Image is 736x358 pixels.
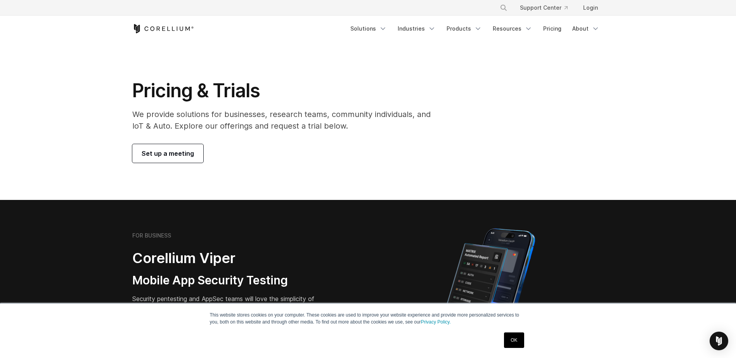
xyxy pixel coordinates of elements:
[488,22,537,36] a: Resources
[504,332,524,348] a: OK
[442,22,487,36] a: Products
[142,149,194,158] span: Set up a meeting
[132,232,171,239] h6: FOR BUSINESS
[497,1,511,15] button: Search
[210,312,526,325] p: This website stores cookies on your computer. These cookies are used to improve your website expe...
[132,108,442,132] p: We provide solutions for businesses, research teams, community individuals, and IoT & Auto. Explo...
[132,273,331,288] h3: Mobile App Security Testing
[346,22,391,36] a: Solutions
[393,22,440,36] a: Industries
[568,22,604,36] a: About
[346,22,604,36] div: Navigation Menu
[514,1,574,15] a: Support Center
[710,332,728,350] div: Open Intercom Messenger
[132,79,442,102] h1: Pricing & Trials
[421,319,451,325] a: Privacy Policy.
[490,1,604,15] div: Navigation Menu
[132,250,331,267] h2: Corellium Viper
[132,24,194,33] a: Corellium Home
[132,294,331,322] p: Security pentesting and AppSec teams will love the simplicity of automated report generation comb...
[132,144,203,163] a: Set up a meeting
[577,1,604,15] a: Login
[539,22,566,36] a: Pricing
